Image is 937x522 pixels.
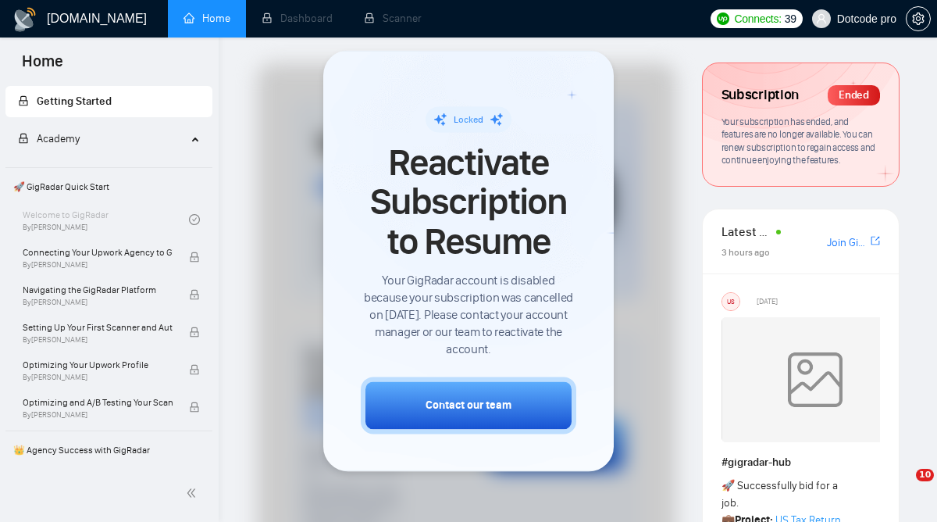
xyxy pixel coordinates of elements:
span: Your subscription has ended, and features are no longer available. You can renew subscription to ... [721,116,875,166]
span: By [PERSON_NAME] [23,335,173,345]
span: export [871,234,880,247]
span: Latest Posts from the GigRadar Community [721,222,772,241]
span: Connects: [734,10,781,27]
span: Subscription [721,82,799,109]
span: Optimizing Your Upwork Profile [23,357,173,373]
div: Ended [828,85,880,105]
div: Contact our team [426,398,511,414]
span: lock [189,252,200,263]
li: Getting Started [5,86,212,117]
span: Your GigRadar account is disabled because your subscription was cancelled on [DATE]. Please conta... [361,273,576,359]
span: check-circle [189,214,200,225]
span: 39 [785,10,796,27]
span: Academy [18,132,80,145]
button: setting [906,6,931,31]
span: Setting Up Your First Scanner and Auto-Bidder [23,320,173,335]
span: 10 [916,469,934,481]
span: lock [189,402,200,413]
span: By [PERSON_NAME] [23,298,173,307]
span: By [PERSON_NAME] [23,260,173,270]
span: By [PERSON_NAME] [23,410,173,420]
img: upwork-logo.png [717,13,729,25]
span: Getting Started [37,95,112,108]
a: homeHome [183,12,230,25]
span: user [816,13,827,24]
span: Reactivate Subscription to Resume [361,143,576,261]
img: weqQh+iSagEgQAAAABJRU5ErkJggg== [721,317,909,442]
a: export [871,234,880,248]
a: Join GigRadar Slack Community [827,234,868,252]
span: Home [9,50,76,83]
span: lock [189,364,200,375]
span: Navigating the GigRadar Platform [23,282,173,298]
span: Academy [37,132,80,145]
h1: # gigradar-hub [721,454,880,471]
span: setting [907,13,930,25]
span: lock [18,133,29,144]
img: logo [12,7,37,32]
a: setting [906,13,931,25]
span: 🚀 GigRadar Quick Start [7,171,211,202]
span: lock [189,327,200,338]
div: US [722,293,739,310]
span: Locked [454,114,483,125]
span: 3 hours ago [721,247,770,258]
span: 👑 Agency Success with GigRadar [7,434,211,466]
button: Contact our team [361,377,576,434]
span: lock [18,95,29,106]
span: lock [189,289,200,300]
span: Optimizing and A/B Testing Your Scanner for Better Results [23,395,173,410]
iframe: Intercom live chat [884,469,921,506]
span: double-left [186,485,201,501]
span: Connecting Your Upwork Agency to GigRadar [23,245,173,260]
span: By [PERSON_NAME] [23,373,173,382]
span: [DATE] [757,295,778,309]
